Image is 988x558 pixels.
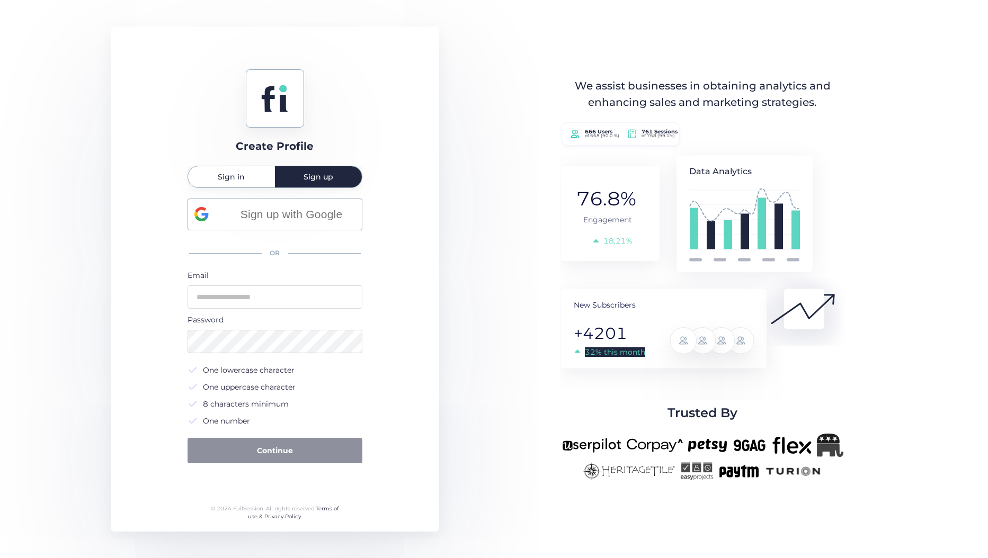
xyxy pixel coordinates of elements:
[817,434,843,457] img: Republicanlogo-bw.png
[583,462,675,480] img: heritagetile-new.png
[203,415,250,427] div: One number
[680,462,713,480] img: easyprojects-new.png
[688,434,727,457] img: petsy-new.png
[304,173,333,181] span: Sign up
[585,128,613,135] tspan: 666 Users
[585,347,645,357] tspan: 32% this month
[603,236,633,245] tspan: 18,21%
[188,438,362,463] button: Continue
[689,166,752,176] tspan: Data Analytics
[585,133,619,138] tspan: of 668 (90.0 %)
[772,434,812,457] img: flex-new.png
[732,434,767,457] img: 9gag-new.png
[203,381,296,393] div: One uppercase character
[188,269,362,281] div: Email
[627,434,683,457] img: corpay-new.png
[218,173,245,181] span: Sign in
[228,205,355,223] span: Sign up with Google
[667,403,737,423] span: Trusted By
[584,215,633,224] tspan: Engagement
[574,323,627,343] tspan: +4201
[206,505,343,521] div: © 2024 FullSession. All rights reserved.
[764,462,822,480] img: turion-new.png
[574,300,636,309] tspan: New Subscribers
[642,133,675,138] tspan: of 768 (99.1%)
[718,462,759,480] img: paytm-new.png
[188,314,362,326] div: Password
[236,138,314,155] div: Create Profile
[203,398,289,410] div: 8 characters minimum
[562,434,621,457] img: userpilot-new.png
[203,364,295,376] div: One lowercase character
[188,242,362,265] div: OR
[642,128,679,135] tspan: 761 Sessions
[563,78,842,111] div: We assist businesses in obtaining analytics and enhancing sales and marketing strategies.
[577,186,637,210] tspan: 76.8%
